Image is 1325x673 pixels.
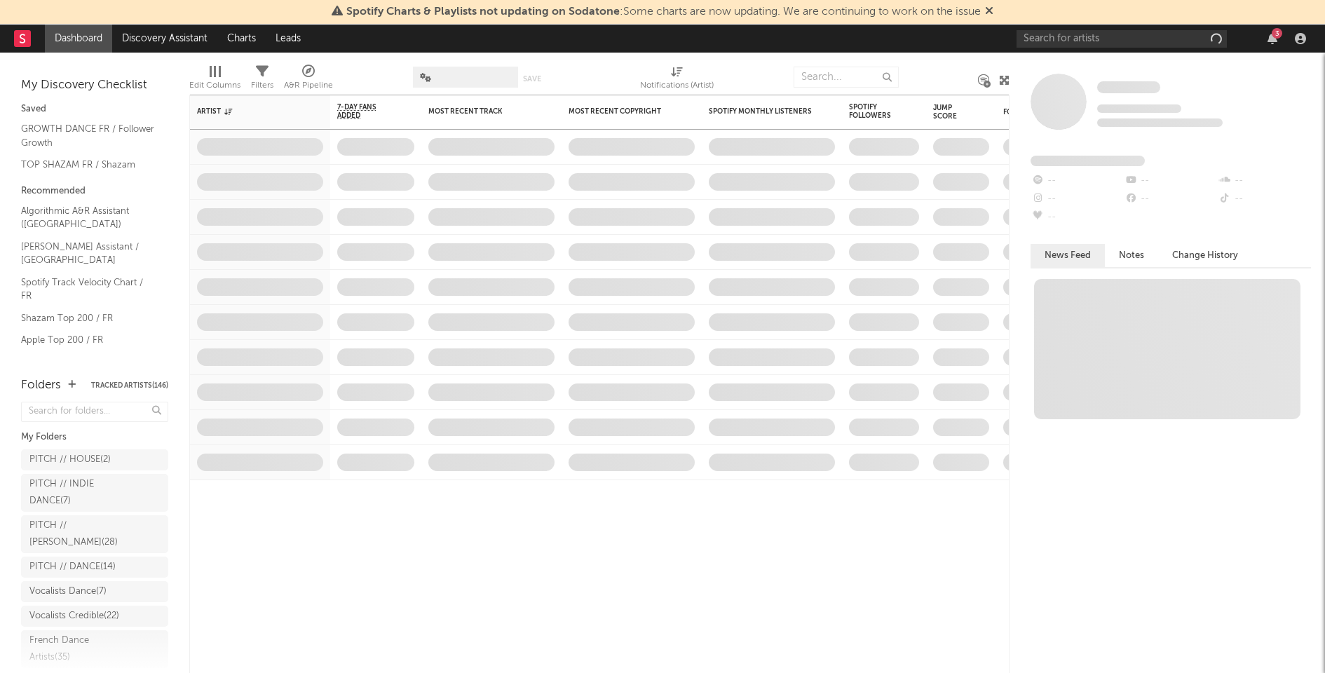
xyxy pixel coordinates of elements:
[21,157,154,172] a: TOP SHAZAM FR / Shazam
[1003,108,1108,116] div: Folders
[29,451,111,468] div: PITCH // HOUSE ( 2 )
[21,606,168,627] a: Vocalists Credible(22)
[251,60,273,100] div: Filters
[1272,28,1282,39] div: 3
[45,25,112,53] a: Dashboard
[21,429,168,446] div: My Folders
[266,25,311,53] a: Leads
[21,101,168,118] div: Saved
[346,6,981,18] span: : Some charts are now updating. We are continuing to work on the issue
[21,449,168,470] a: PITCH // HOUSE(2)
[284,77,333,94] div: A&R Pipeline
[189,60,240,100] div: Edit Columns
[29,476,128,510] div: PITCH // INDIE DANCE ( 7 )
[29,583,107,600] div: Vocalists Dance ( 7 )
[21,630,168,668] a: French Dance Artists(35)
[1031,172,1124,190] div: --
[29,632,128,666] div: French Dance Artists ( 35 )
[197,107,302,116] div: Artist
[849,103,898,120] div: Spotify Followers
[1218,190,1311,208] div: --
[640,60,714,100] div: Notifications (Artist)
[1218,172,1311,190] div: --
[709,107,814,116] div: Spotify Monthly Listeners
[21,581,168,602] a: Vocalists Dance(7)
[21,402,168,422] input: Search for folders...
[21,183,168,200] div: Recommended
[29,559,116,576] div: PITCH // DANCE ( 14 )
[21,203,154,232] a: Algorithmic A&R Assistant ([GEOGRAPHIC_DATA])
[21,557,168,578] a: PITCH // DANCE(14)
[985,6,993,18] span: Dismiss
[428,107,534,116] div: Most Recent Track
[21,332,154,348] a: Apple Top 200 / FR
[29,608,119,625] div: Vocalists Credible ( 22 )
[21,377,61,394] div: Folders
[1124,172,1217,190] div: --
[1031,208,1124,226] div: --
[21,515,168,553] a: PITCH // [PERSON_NAME](28)
[21,239,154,268] a: [PERSON_NAME] Assistant / [GEOGRAPHIC_DATA]
[21,77,168,94] div: My Discovery Checklist
[1031,156,1145,166] span: Fans Added by Platform
[1017,30,1227,48] input: Search for artists
[1105,244,1158,267] button: Notes
[933,104,968,121] div: Jump Score
[794,67,899,88] input: Search...
[346,6,620,18] span: Spotify Charts & Playlists not updating on Sodatone
[189,77,240,94] div: Edit Columns
[569,107,674,116] div: Most Recent Copyright
[284,60,333,100] div: A&R Pipeline
[1097,118,1223,127] span: 0 fans last week
[1097,104,1181,113] span: Tracking Since: [DATE]
[640,77,714,94] div: Notifications (Artist)
[1158,244,1252,267] button: Change History
[21,275,154,304] a: Spotify Track Velocity Chart / FR
[217,25,266,53] a: Charts
[1268,33,1277,44] button: 3
[21,121,154,150] a: GROWTH DANCE FR / Follower Growth
[1031,244,1105,267] button: News Feed
[1097,81,1160,95] a: Some Artist
[251,77,273,94] div: Filters
[112,25,217,53] a: Discovery Assistant
[1097,81,1160,93] span: Some Artist
[1031,190,1124,208] div: --
[91,382,168,389] button: Tracked Artists(146)
[523,75,541,83] button: Save
[1124,190,1217,208] div: --
[21,311,154,326] a: Shazam Top 200 / FR
[21,474,168,512] a: PITCH // INDIE DANCE(7)
[29,517,128,551] div: PITCH // [PERSON_NAME] ( 28 )
[337,103,393,120] span: 7-Day Fans Added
